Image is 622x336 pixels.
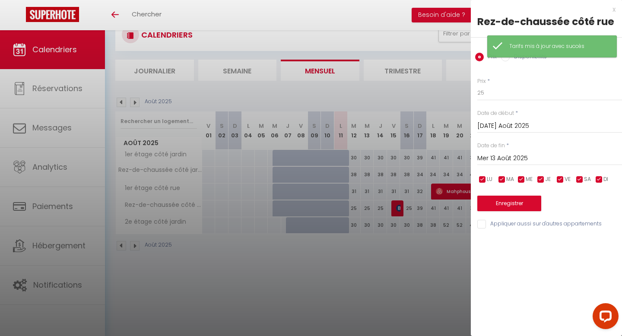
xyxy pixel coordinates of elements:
label: Prix [477,77,486,86]
div: Tarifs mis à jour avec succès [509,42,608,51]
span: DI [603,175,608,184]
span: LU [487,175,492,184]
button: Enregistrer [477,196,541,211]
span: SA [584,175,591,184]
label: Date de fin [477,142,505,150]
span: JE [545,175,551,184]
div: x [471,4,616,15]
span: ME [526,175,533,184]
label: Prix [484,53,497,62]
label: Date de début [477,109,514,117]
iframe: LiveChat chat widget [586,300,622,336]
span: MA [506,175,514,184]
div: Rez-de-chaussée côté rue [477,15,616,29]
span: VE [565,175,571,184]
